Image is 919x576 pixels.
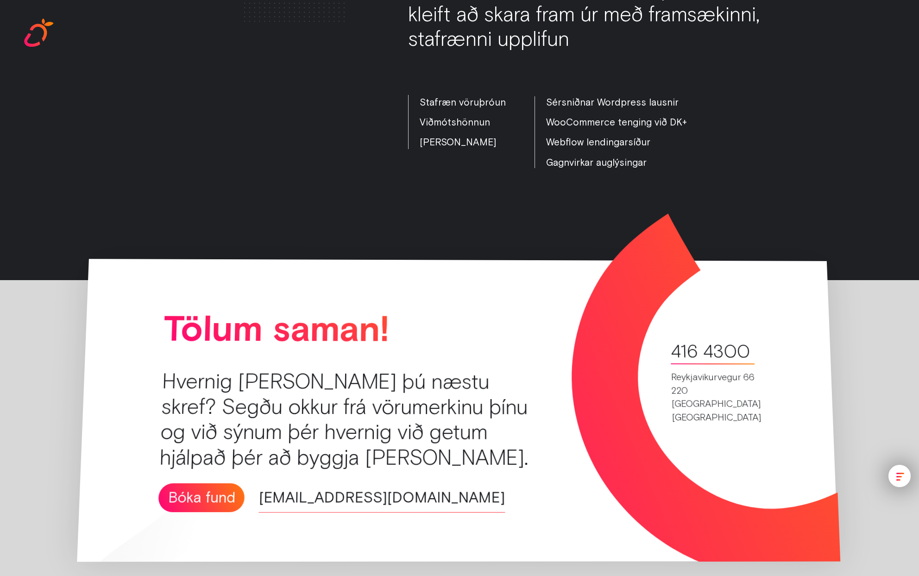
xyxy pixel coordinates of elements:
[158,483,245,512] a: Bóka fund
[159,369,550,470] div: Hvernig [PERSON_NAME] þú næstu skref? Segðu okkur frá vörumerkinu þínu og við sýnum þér hvernig v...
[546,92,687,172] div: Sérsniðnar Wordpress lausnir WooCommerce tenging við DK+ Webflow lendingarsíður Gagnvirkar auglýs...
[671,370,756,424] div: Reykjavikurvegur 66 220 [GEOGRAPHIC_DATA] [GEOGRAPHIC_DATA]
[258,483,505,513] a: [EMAIL_ADDRESS][DOMAIN_NAME]
[671,370,757,447] a: Reykjavikurvegur 66220 [GEOGRAPHIC_DATA][GEOGRAPHIC_DATA]
[163,311,591,346] h2: Tölum saman!
[420,92,506,152] div: Stafræn vöruþróun Viðmótshönnun [PERSON_NAME]
[670,344,750,358] div: 416 4300
[880,457,919,495] div: menu
[670,344,750,363] a: 416 4300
